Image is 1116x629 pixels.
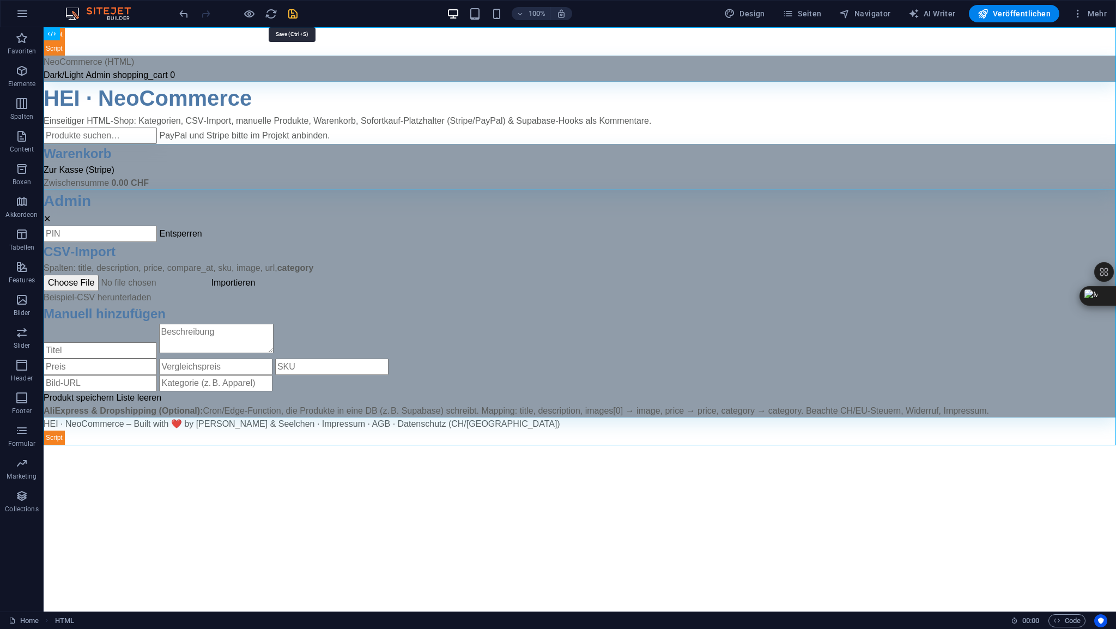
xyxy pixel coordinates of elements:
[904,5,960,22] button: AI Writer
[1053,614,1081,627] span: Code
[724,8,765,19] span: Design
[978,8,1051,19] span: Veröffentlichen
[1022,614,1039,627] span: 00 00
[778,5,826,22] button: Seiten
[286,7,299,20] button: save
[835,5,895,22] button: Navigator
[969,5,1059,22] button: Veröffentlichen
[265,8,277,20] i: Seite neu laden
[839,8,891,19] span: Navigator
[1068,5,1111,22] button: Mehr
[512,7,550,20] button: 100%
[556,9,566,19] i: Bei Größenänderung Zoomstufe automatisch an das gewählte Gerät anpassen.
[528,7,545,20] h6: 100%
[783,8,822,19] span: Seiten
[264,7,277,20] button: reload
[1011,614,1040,627] h6: Session-Zeit
[1072,8,1107,19] span: Mehr
[1030,616,1032,625] span: :
[908,8,956,19] span: AI Writer
[720,5,769,22] button: Design
[720,5,769,22] div: Design (Strg+Alt+Y)
[1094,614,1107,627] button: Usercentrics
[1048,614,1085,627] button: Code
